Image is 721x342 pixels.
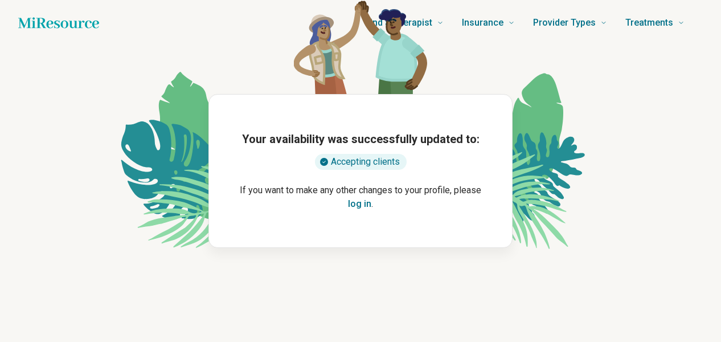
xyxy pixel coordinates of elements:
span: Provider Types [533,15,596,31]
h1: Your availability was successfully updated to: [242,131,480,147]
button: log in [348,197,371,211]
span: Insurance [462,15,503,31]
a: Home page [18,11,99,34]
span: Treatments [625,15,673,31]
div: Accepting clients [315,154,407,170]
p: If you want to make any other changes to your profile, please . [227,184,494,211]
